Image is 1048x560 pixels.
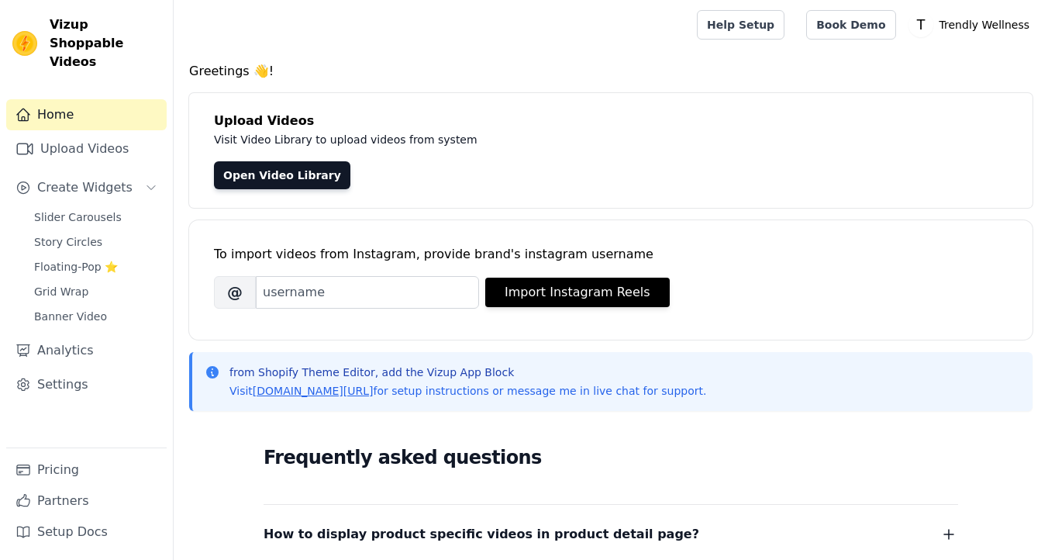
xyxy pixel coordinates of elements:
[25,231,167,253] a: Story Circles
[50,16,160,71] span: Vizup Shoppable Videos
[229,365,706,380] p: from Shopify Theme Editor, add the Vizup App Block
[908,11,1036,39] button: T Trendly Wellness
[697,10,784,40] a: Help Setup
[25,206,167,228] a: Slider Carousels
[6,172,167,203] button: Create Widgets
[6,455,167,486] a: Pricing
[264,442,958,473] h2: Frequently asked questions
[34,309,107,324] span: Banner Video
[264,524,699,545] span: How to display product specific videos in product detail page?
[485,278,670,307] button: Import Instagram Reels
[253,385,374,397] a: [DOMAIN_NAME][URL]
[25,256,167,278] a: Floating-Pop ⭐
[34,209,122,225] span: Slider Carousels
[25,281,167,302] a: Grid Wrap
[915,17,925,33] text: T
[256,276,479,309] input: username
[25,306,167,327] a: Banner Video
[264,524,958,545] button: How to display product specific videos in product detail page?
[189,62,1032,81] h4: Greetings 👋!
[37,178,133,197] span: Create Widgets
[214,276,256,309] span: @
[6,369,167,400] a: Settings
[933,11,1036,39] p: Trendly Wellness
[6,335,167,366] a: Analytics
[229,383,706,399] p: Visit for setup instructions or message me in live chat for support.
[6,133,167,164] a: Upload Videos
[12,31,37,56] img: Vizup
[34,284,88,299] span: Grid Wrap
[214,130,908,149] p: Visit Video Library to upload videos from system
[6,99,167,130] a: Home
[806,10,895,40] a: Book Demo
[214,245,1008,264] div: To import videos from Instagram, provide brand's instagram username
[6,486,167,517] a: Partners
[34,234,102,250] span: Story Circles
[6,517,167,548] a: Setup Docs
[34,259,118,275] span: Floating-Pop ⭐
[214,112,1008,130] h4: Upload Videos
[214,161,350,189] a: Open Video Library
